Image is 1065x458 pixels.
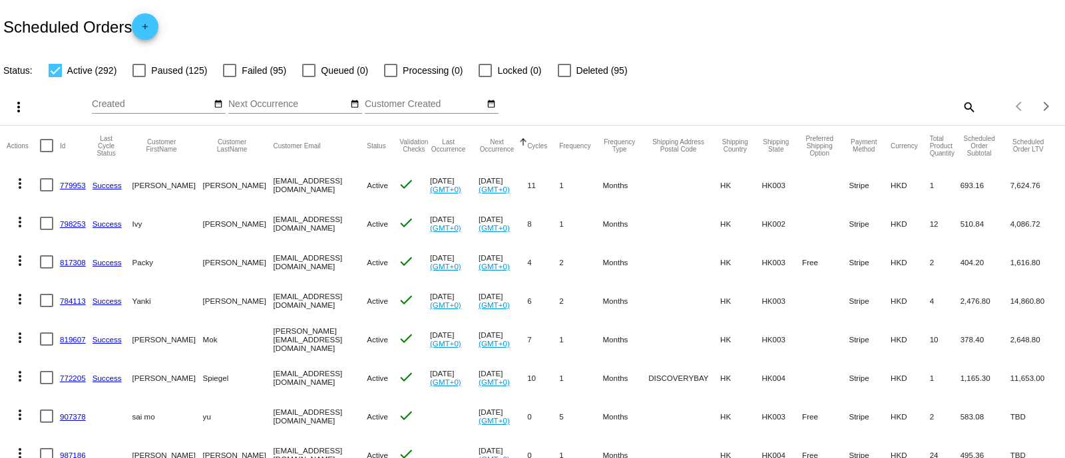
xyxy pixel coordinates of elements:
mat-icon: more_vert [12,291,28,307]
mat-icon: more_vert [11,99,27,115]
mat-icon: date_range [350,99,359,110]
mat-icon: more_vert [12,175,28,191]
button: Change sorting for LastOccurrenceUtc [430,138,467,153]
mat-cell: [PERSON_NAME] [132,166,203,204]
mat-cell: 1 [559,204,602,243]
a: (GMT+0) [479,339,510,348]
a: 779953 [60,181,86,189]
mat-cell: [DATE] [430,281,479,320]
a: (GMT+0) [430,300,461,309]
a: (GMT+0) [430,262,461,271]
mat-icon: more_vert [12,368,28,384]
button: Change sorting for PaymentMethod.Type [849,138,879,153]
mat-cell: [DATE] [479,320,527,358]
mat-cell: 11,653.00 [1010,358,1058,397]
span: Active [367,412,388,421]
mat-cell: 1 [930,166,960,204]
mat-header-cell: Validation Checks [398,126,430,166]
span: Active [367,374,388,382]
mat-cell: 2,648.80 [1010,320,1058,358]
mat-cell: [DATE] [430,204,479,243]
a: (GMT+0) [479,300,510,309]
mat-cell: Stripe [849,281,891,320]
mat-icon: check [398,369,414,385]
mat-icon: date_range [214,99,223,110]
button: Change sorting for Cycles [527,142,547,150]
mat-cell: TBD [1010,397,1058,435]
mat-cell: 1,616.80 [1010,243,1058,281]
mat-icon: more_vert [12,330,28,346]
mat-cell: HK003 [761,320,802,358]
mat-cell: Months [602,281,648,320]
mat-cell: [EMAIL_ADDRESS][DOMAIN_NAME] [274,358,367,397]
a: 772205 [60,374,86,382]
span: Locked (0) [497,62,541,78]
mat-cell: [DATE] [430,243,479,281]
mat-cell: HK [720,320,761,358]
a: (GMT+0) [479,262,510,271]
span: Active [367,181,388,189]
a: (GMT+0) [430,223,461,232]
span: Deleted (95) [576,62,628,78]
mat-icon: check [398,215,414,231]
mat-cell: [EMAIL_ADDRESS][DOMAIN_NAME] [274,166,367,204]
mat-cell: HK004 [761,358,802,397]
span: Paused (125) [151,62,207,78]
mat-cell: HKD [891,166,930,204]
mat-cell: Stripe [849,320,891,358]
mat-cell: HK003 [761,166,802,204]
a: 798253 [60,219,86,228]
mat-cell: [PERSON_NAME] [203,204,274,243]
mat-icon: date_range [487,99,496,110]
span: Status: [3,65,33,76]
mat-cell: [EMAIL_ADDRESS][DOMAIN_NAME] [274,397,367,435]
span: Active [367,219,388,228]
a: 817308 [60,258,86,267]
mat-cell: 1,165.30 [960,358,1010,397]
mat-cell: [DATE] [479,166,527,204]
mat-cell: 4 [527,243,559,281]
button: Change sorting for CustomerLastName [203,138,262,153]
button: Change sorting for Id [60,142,65,150]
mat-cell: Stripe [849,204,891,243]
mat-cell: [DATE] [479,281,527,320]
button: Change sorting for LifetimeValue [1010,138,1046,153]
mat-cell: Months [602,397,648,435]
a: Success [93,374,122,382]
mat-cell: HKD [891,358,930,397]
mat-cell: 404.20 [960,243,1010,281]
mat-cell: HK [720,358,761,397]
mat-cell: 510.84 [960,204,1010,243]
mat-cell: 2 [559,281,602,320]
mat-icon: check [398,253,414,269]
button: Change sorting for PreferredShippingOption [802,135,837,157]
mat-cell: HK003 [761,281,802,320]
input: Customer Created [365,99,485,110]
mat-cell: Months [602,243,648,281]
mat-cell: Packy [132,243,203,281]
mat-cell: Yanki [132,281,203,320]
mat-cell: HKD [891,281,930,320]
mat-cell: 11 [527,166,559,204]
a: Success [93,258,122,267]
a: (GMT+0) [430,339,461,348]
span: Processing (0) [403,62,463,78]
mat-cell: [DATE] [479,204,527,243]
mat-cell: [DATE] [430,166,479,204]
a: 784113 [60,296,86,305]
mat-cell: 2,476.80 [960,281,1010,320]
mat-cell: 10 [930,320,960,358]
mat-cell: yu [203,397,274,435]
mat-icon: more_vert [12,407,28,423]
mat-cell: 4 [930,281,960,320]
mat-cell: Stripe [849,243,891,281]
mat-cell: 1 [559,358,602,397]
span: Failed (95) [242,62,286,78]
mat-cell: 12 [930,204,960,243]
mat-cell: 2 [930,397,960,435]
mat-cell: Free [802,243,849,281]
button: Change sorting for NextOccurrenceUtc [479,138,515,153]
mat-icon: more_vert [12,214,28,230]
mat-cell: 2 [930,243,960,281]
mat-cell: Free [802,397,849,435]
